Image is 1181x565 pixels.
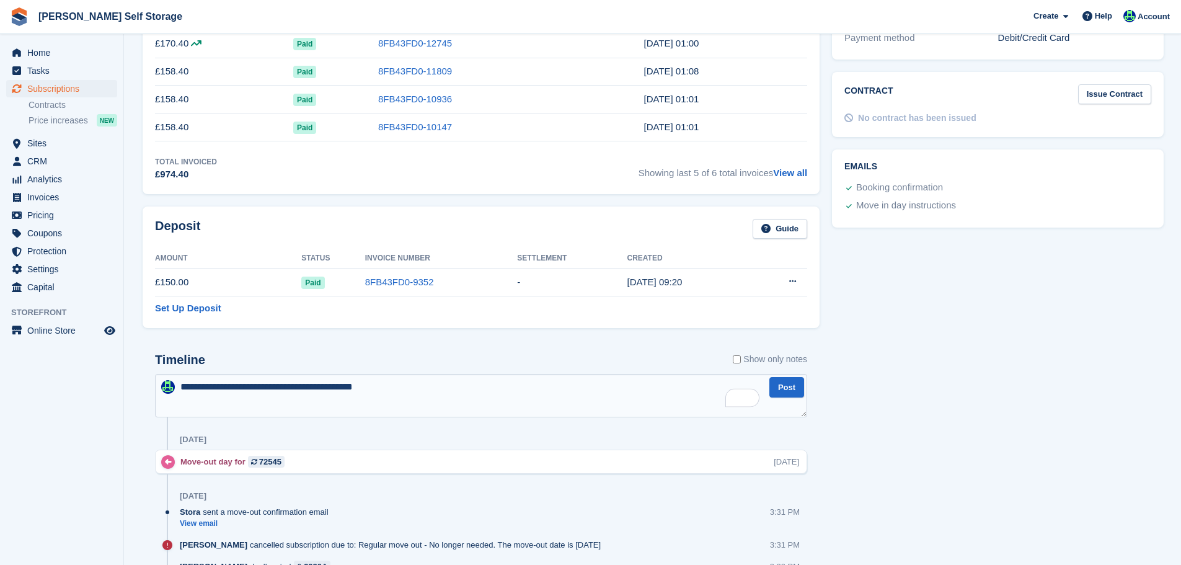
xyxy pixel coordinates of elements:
[1078,84,1151,105] a: Issue Contract
[378,66,452,76] a: 8FB43FD0-11809
[180,506,335,518] div: sent a move-out confirmation email
[844,31,997,45] div: Payment method
[11,306,123,319] span: Storefront
[6,207,117,224] a: menu
[378,38,452,48] a: 8FB43FD0-12745
[378,94,452,104] a: 8FB43FD0-10936
[6,322,117,339] a: menu
[155,58,293,86] td: £158.40
[27,44,102,61] span: Home
[27,62,102,79] span: Tasks
[6,135,117,152] a: menu
[365,277,434,287] a: 8FB43FD0-9352
[180,506,200,518] span: Stora
[27,135,102,152] span: Sites
[155,269,301,296] td: £150.00
[293,66,316,78] span: Paid
[27,322,102,339] span: Online Store
[517,249,627,269] th: Settlement
[6,225,117,242] a: menu
[27,278,102,296] span: Capital
[27,189,102,206] span: Invoices
[248,456,285,468] a: 72545
[1123,10,1136,22] img: Jenna Kennedy
[517,269,627,296] td: -
[774,456,799,468] div: [DATE]
[6,153,117,170] a: menu
[856,180,943,195] div: Booking confirmation
[155,30,293,58] td: £170.40
[644,66,699,76] time: 2025-06-12 00:08:38 UTC
[365,249,518,269] th: Invoice Number
[29,115,88,127] span: Price increases
[6,44,117,61] a: menu
[155,167,217,182] div: £974.40
[27,260,102,278] span: Settings
[293,38,316,50] span: Paid
[378,122,452,132] a: 8FB43FD0-10147
[180,518,335,529] a: View email
[27,171,102,188] span: Analytics
[10,7,29,26] img: stora-icon-8386f47178a22dfd0bd8f6a31ec36ba5ce8667c1dd55bd0f319d3a0aa187defe.svg
[180,435,206,445] div: [DATE]
[29,99,117,111] a: Contracts
[155,353,205,367] h2: Timeline
[844,162,1151,172] h2: Emails
[259,456,281,468] div: 72545
[6,278,117,296] a: menu
[6,80,117,97] a: menu
[6,62,117,79] a: menu
[27,207,102,224] span: Pricing
[161,380,175,394] img: Jenna Kennedy
[1138,11,1170,23] span: Account
[639,156,807,182] span: Showing last 5 of 6 total invoices
[180,456,291,468] div: Move-out day for
[733,353,741,366] input: Show only notes
[27,242,102,260] span: Protection
[301,277,324,289] span: Paid
[644,38,699,48] time: 2025-07-10 00:00:21 UTC
[155,219,200,239] h2: Deposit
[998,31,1151,45] div: Debit/Credit Card
[155,249,301,269] th: Amount
[769,377,804,398] button: Post
[770,539,800,551] div: 3:31 PM
[6,242,117,260] a: menu
[1033,10,1058,22] span: Create
[155,374,807,417] textarea: To enrich screen reader interactions, please activate Accessibility in Grammarly extension settings
[733,353,807,366] label: Show only notes
[644,94,699,104] time: 2025-05-15 00:01:57 UTC
[155,301,221,316] a: Set Up Deposit
[6,171,117,188] a: menu
[627,277,682,287] time: 2025-03-20 09:20:26 UTC
[6,260,117,278] a: menu
[97,114,117,127] div: NEW
[27,225,102,242] span: Coupons
[856,198,956,213] div: Move in day instructions
[293,122,316,134] span: Paid
[27,80,102,97] span: Subscriptions
[1095,10,1112,22] span: Help
[180,539,607,551] div: cancelled subscription due to: Regular move out - No longer needed. The move-out date is [DATE]
[858,112,976,125] div: No contract has been issued
[293,94,316,106] span: Paid
[644,122,699,132] time: 2025-04-17 00:01:12 UTC
[627,249,749,269] th: Created
[33,6,187,27] a: [PERSON_NAME] Self Storage
[155,86,293,113] td: £158.40
[155,156,217,167] div: Total Invoiced
[27,153,102,170] span: CRM
[773,167,807,178] a: View all
[102,323,117,338] a: Preview store
[844,84,893,105] h2: Contract
[29,113,117,127] a: Price increases NEW
[770,506,800,518] div: 3:31 PM
[180,539,247,551] span: [PERSON_NAME]
[155,113,293,141] td: £158.40
[6,189,117,206] a: menu
[180,491,206,501] div: [DATE]
[753,219,807,239] a: Guide
[301,249,365,269] th: Status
